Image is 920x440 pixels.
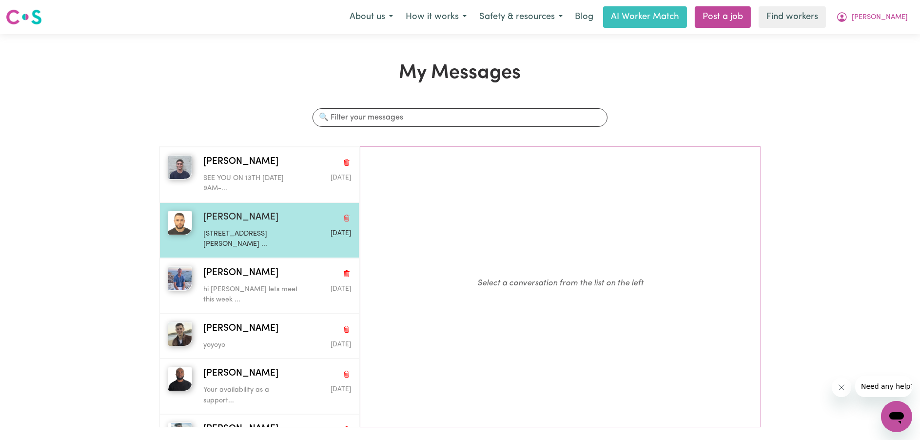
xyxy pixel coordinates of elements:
[168,211,192,235] img: Edison Alexander O
[852,12,908,23] span: [PERSON_NAME]
[342,211,351,224] button: Delete conversation
[855,376,912,397] iframe: Message from company
[759,6,826,28] a: Find workers
[569,6,599,28] a: Blog
[6,8,42,26] img: Careseekers logo
[473,7,569,27] button: Safety & resources
[6,6,42,28] a: Careseekers logo
[331,230,351,237] span: Message sent on August 5, 2025
[331,386,351,393] span: Message sent on July 6, 2025
[159,314,359,359] button: Jonas S[PERSON_NAME]Delete conversationyoyoyoMessage sent on August 0, 2025
[477,279,644,287] em: Select a conversation from the list on the left
[343,7,399,27] button: About us
[168,367,192,391] img: Moses N
[159,359,359,414] button: Moses N[PERSON_NAME]Delete conversationYour availability as a support...Message sent on July 6, 2025
[203,422,278,437] span: [PERSON_NAME]
[342,322,351,335] button: Delete conversation
[203,340,302,351] p: yoyoyo
[159,147,359,202] button: Vincent L[PERSON_NAME]Delete conversationSEE YOU ON 13TH [DATE] 9AM-...Message sent on August 1, ...
[203,322,278,336] span: [PERSON_NAME]
[342,156,351,168] button: Delete conversation
[342,368,351,380] button: Delete conversation
[203,284,302,305] p: hi [PERSON_NAME] lets meet this week ...
[342,267,351,280] button: Delete conversation
[881,401,912,432] iframe: Button to launch messaging window
[342,423,351,436] button: Delete conversation
[168,155,192,180] img: Vincent L
[313,108,607,127] input: 🔍 Filter your messages
[203,211,278,225] span: [PERSON_NAME]
[331,286,351,292] span: Message sent on August 0, 2025
[695,6,751,28] a: Post a job
[203,385,302,406] p: Your availability as a support...
[168,322,192,346] img: Jonas S
[331,341,351,348] span: Message sent on August 0, 2025
[159,202,359,258] button: Edison Alexander O[PERSON_NAME]Delete conversation[STREET_ADDRESS][PERSON_NAME] ...Message sent o...
[203,229,302,250] p: [STREET_ADDRESS][PERSON_NAME] ...
[331,175,351,181] span: Message sent on August 1, 2025
[399,7,473,27] button: How it works
[159,61,761,85] h1: My Messages
[832,378,851,397] iframe: Close message
[203,266,278,280] span: [PERSON_NAME]
[6,7,59,15] span: Need any help?
[203,155,278,169] span: [PERSON_NAME]
[603,6,687,28] a: AI Worker Match
[203,367,278,381] span: [PERSON_NAME]
[203,173,302,194] p: SEE YOU ON 13TH [DATE] 9AM-...
[159,258,359,314] button: Jordan A[PERSON_NAME]Delete conversationhi [PERSON_NAME] lets meet this week ...Message sent on A...
[830,7,914,27] button: My Account
[168,266,192,291] img: Jordan A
